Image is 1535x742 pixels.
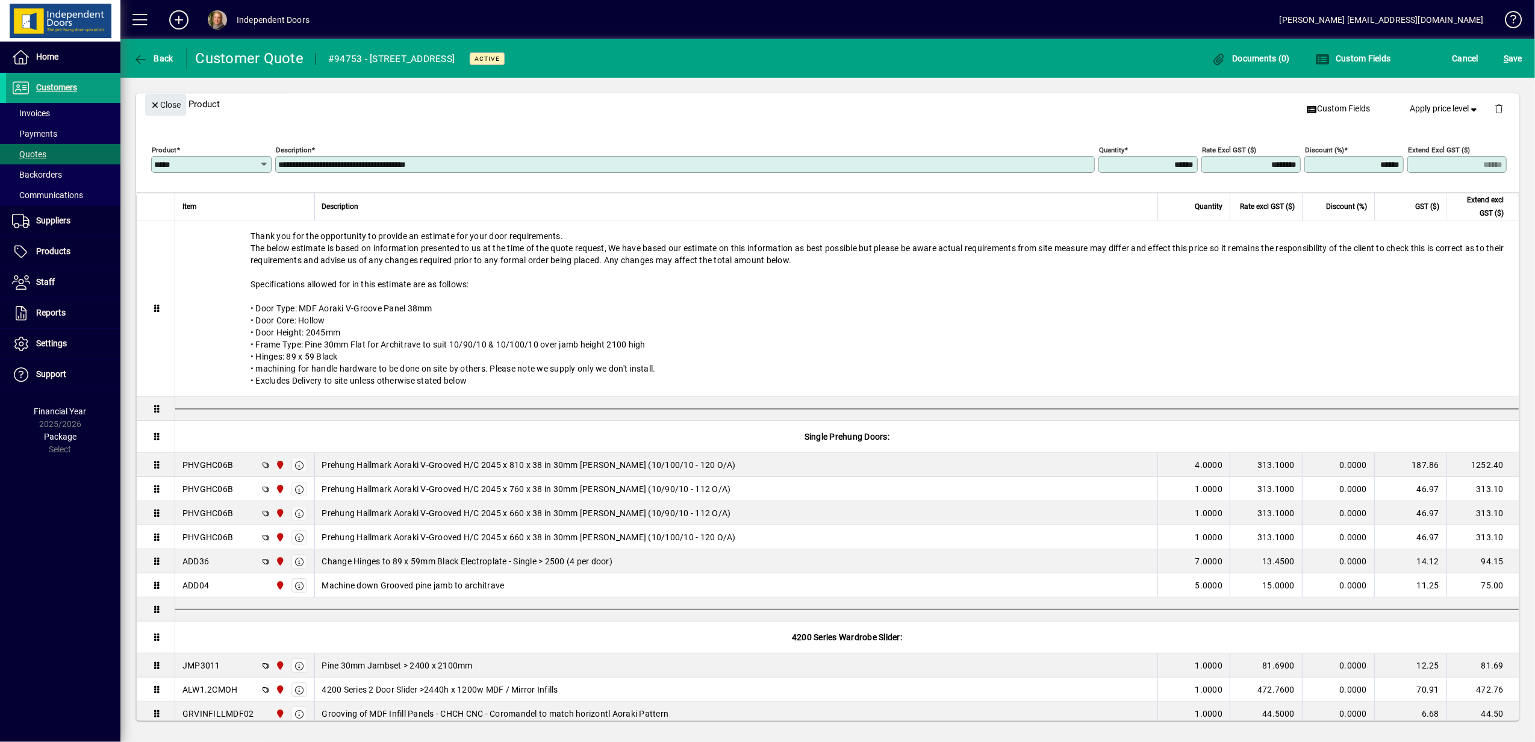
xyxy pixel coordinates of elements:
[1195,684,1223,696] span: 1.0000
[1326,200,1367,213] span: Discount (%)
[272,555,286,568] span: Christchurch
[1504,54,1509,63] span: S
[175,622,1519,653] div: 4200 Series Wardrobe Slider:
[1238,708,1295,720] div: 44.5000
[1449,48,1482,69] button: Cancel
[1238,659,1295,672] div: 81.6900
[1280,10,1484,30] div: [PERSON_NAME] [EMAIL_ADDRESS][DOMAIN_NAME]
[6,123,120,144] a: Payments
[182,684,238,696] div: ALW1.2CMOH
[322,555,613,567] span: Change Hinges to 89 x 59mm Black Electroplate - Single > 2500 (4 per door)
[1238,684,1295,696] div: 472.7600
[36,338,67,348] span: Settings
[1374,453,1446,477] td: 187.86
[36,369,66,379] span: Support
[6,185,120,205] a: Communications
[182,659,220,672] div: JMP3011
[175,421,1519,452] div: Single Prehung Doors:
[272,683,286,696] span: Christchurch
[1195,200,1222,213] span: Quantity
[1305,146,1344,154] mat-label: Discount (%)
[34,407,87,416] span: Financial Year
[272,482,286,496] span: Christchurch
[1238,483,1295,495] div: 313.1000
[182,200,197,213] span: Item
[1209,48,1293,69] button: Documents (0)
[1374,525,1446,549] td: 46.97
[1374,549,1446,573] td: 14.12
[1238,579,1295,591] div: 15.0000
[150,95,181,115] span: Close
[6,144,120,164] a: Quotes
[152,146,176,154] mat-label: Product
[182,459,233,471] div: PHVGHC06B
[6,360,120,390] a: Support
[322,579,505,591] span: Machine down Grooved pine jamb to architrave
[1446,453,1519,477] td: 1252.40
[1195,659,1223,672] span: 1.0000
[12,129,57,139] span: Payments
[1501,48,1525,69] button: Save
[145,94,186,116] button: Close
[36,83,77,92] span: Customers
[1202,146,1256,154] mat-label: Rate excl GST ($)
[182,531,233,543] div: PHVGHC06B
[322,507,731,519] span: Prehung Hallmark Aoraki V-Grooved H/C 2045 x 660 x 38 in 30mm [PERSON_NAME] (10/90/10 - 112 O/A)
[272,458,286,472] span: Christchurch
[6,164,120,185] a: Backorders
[1315,54,1391,63] span: Custom Fields
[6,237,120,267] a: Products
[1454,193,1504,220] span: Extend excl GST ($)
[1302,98,1375,120] button: Custom Fields
[322,659,473,672] span: Pine 30mm Jambset > 2400 x 2100mm
[1302,678,1374,702] td: 0.0000
[272,659,286,672] span: Christchurch
[1410,102,1480,115] span: Apply price level
[322,708,669,720] span: Grooving of MDF Infill Panels - CHCH CNC - Coromandel to match horizontl Aoraki Pattern
[12,108,50,118] span: Invoices
[182,483,233,495] div: PHVGHC06B
[1195,708,1223,720] span: 1.0000
[44,432,76,441] span: Package
[1446,653,1519,678] td: 81.69
[133,54,173,63] span: Back
[6,42,120,72] a: Home
[1195,459,1223,471] span: 4.0000
[1195,555,1223,567] span: 7.0000
[1496,2,1520,42] a: Knowledge Base
[1212,54,1290,63] span: Documents (0)
[1302,525,1374,549] td: 0.0000
[182,708,254,720] div: GRVINFILLMDF02
[1452,49,1479,68] span: Cancel
[272,579,286,592] span: Christchurch
[1195,579,1223,591] span: 5.0000
[1374,653,1446,678] td: 12.25
[1484,94,1513,123] button: Delete
[328,49,455,69] div: #94753 - [STREET_ADDRESS]
[36,52,58,61] span: Home
[1302,702,1374,726] td: 0.0000
[198,9,237,31] button: Profile
[237,10,310,30] div: Independent Doors
[1195,507,1223,519] span: 1.0000
[1302,573,1374,597] td: 0.0000
[276,146,311,154] mat-label: Description
[1302,477,1374,501] td: 0.0000
[160,9,198,31] button: Add
[182,579,209,591] div: ADD04
[1240,200,1295,213] span: Rate excl GST ($)
[1238,459,1295,471] div: 313.1000
[1099,146,1124,154] mat-label: Quantity
[142,99,189,110] app-page-header-button: Close
[322,459,736,471] span: Prehung Hallmark Aoraki V-Grooved H/C 2045 x 810 x 38 in 30mm [PERSON_NAME] (10/100/10 - 120 O/A)
[1374,702,1446,726] td: 6.68
[1307,102,1371,115] span: Custom Fields
[136,82,1519,126] div: Product
[1238,531,1295,543] div: 313.1000
[322,200,359,213] span: Description
[1374,501,1446,525] td: 46.97
[1195,483,1223,495] span: 1.0000
[1302,453,1374,477] td: 0.0000
[1484,103,1513,114] app-page-header-button: Delete
[12,149,46,159] span: Quotes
